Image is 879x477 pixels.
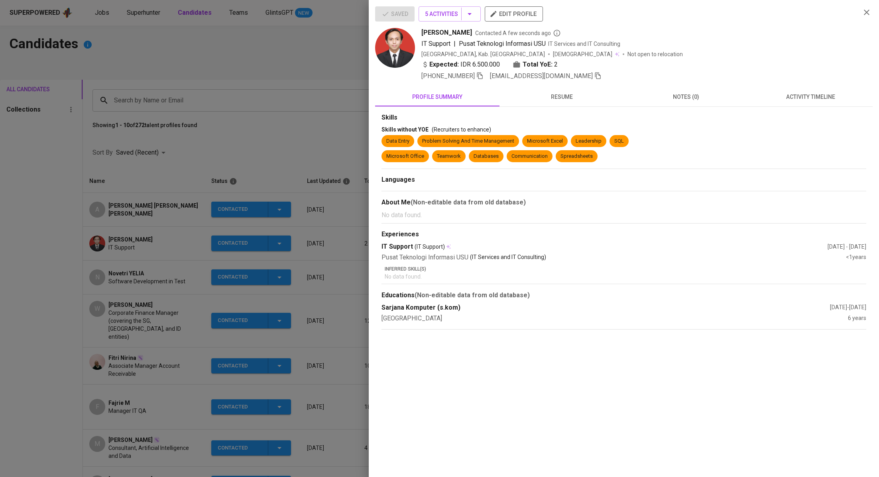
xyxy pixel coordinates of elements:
[846,253,866,262] div: <1 years
[627,50,683,58] p: Not open to relocation
[421,60,500,69] div: IDR 6.500.000
[421,72,475,80] span: [PHONE_NUMBER]
[474,153,499,160] div: Databases
[422,137,514,145] div: Problem Solving And Time Management
[830,304,866,310] span: [DATE] - [DATE]
[560,153,593,160] div: Spreadsheets
[419,6,481,22] button: 5 Activities
[381,291,866,300] div: Educations
[381,230,866,239] div: Experiences
[386,137,409,145] div: Data Entry
[614,137,624,145] div: SQL
[380,92,495,102] span: profile summary
[523,60,553,69] b: Total YoE:
[491,9,537,19] span: edit profile
[381,198,866,207] div: About Me
[425,9,474,19] span: 5 Activities
[381,210,866,220] p: No data found.
[381,113,866,122] div: Skills
[415,243,445,251] span: (IT Support)
[485,6,543,22] button: edit profile
[411,198,526,206] b: (Non-editable data from old database)
[421,50,545,58] div: [GEOGRAPHIC_DATA], Kab. [GEOGRAPHIC_DATA]
[437,153,461,160] div: Teamwork
[554,60,558,69] span: 2
[381,303,830,312] div: Sarjana Komputer (s.kom)
[375,28,415,68] img: 6db5e55821700639725c8899f8c37c92.jpg
[381,253,846,262] div: Pusat Teknologi Informasi USU
[386,153,424,160] div: Microsoft Office
[385,273,866,281] p: No data found.
[454,39,456,49] span: |
[753,92,868,102] span: activity timeline
[475,29,561,37] span: Contacted A few seconds ago
[470,253,546,262] p: (IT Services and IT Consulting)
[490,72,593,80] span: [EMAIL_ADDRESS][DOMAIN_NAME]
[629,92,743,102] span: notes (0)
[432,126,491,133] span: (Recruiters to enhance)
[848,314,866,323] div: 6 years
[553,29,561,37] svg: By Batam recruiter
[429,60,459,69] b: Expected:
[381,175,866,185] div: Languages
[527,137,563,145] div: Microsoft Excel
[504,92,619,102] span: resume
[381,242,828,251] div: IT Support
[415,291,530,299] b: (Non-editable data from old database)
[828,243,866,251] div: [DATE] - [DATE]
[459,40,546,47] span: Pusat Teknologi Informasi USU
[485,10,543,17] a: edit profile
[576,137,602,145] div: Leadership
[511,153,548,160] div: Communication
[548,41,620,47] span: IT Services and IT Consulting
[421,28,472,37] span: [PERSON_NAME]
[381,126,429,133] span: Skills without YOE
[381,314,848,323] div: [GEOGRAPHIC_DATA]
[421,40,450,47] span: IT Support
[385,265,866,273] p: Inferred Skill(s)
[553,50,614,58] span: [DEMOGRAPHIC_DATA]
